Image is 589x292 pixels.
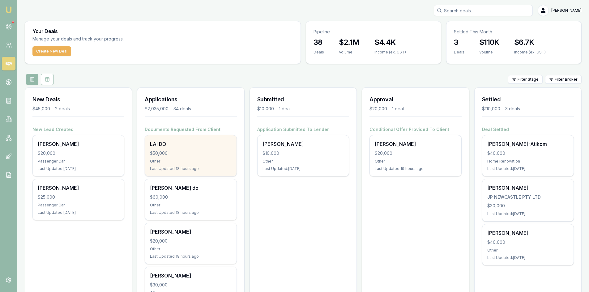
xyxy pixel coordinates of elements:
[5,6,12,14] img: emu-icon-u.png
[150,159,231,164] div: Other
[487,239,569,245] div: $40,000
[38,140,119,148] div: [PERSON_NAME]
[150,247,231,252] div: Other
[38,210,119,215] div: Last Updated: [DATE]
[150,184,231,192] div: [PERSON_NAME] do
[150,140,231,148] div: LAI DO
[392,106,404,112] div: 1 deal
[505,106,520,112] div: 3 deals
[374,37,406,47] h3: $4.4K
[55,106,70,112] div: 2 deals
[454,37,464,47] h3: 3
[339,50,360,55] div: Volume
[38,203,119,208] div: Passenger Car
[487,229,569,237] div: [PERSON_NAME]
[487,203,569,209] div: $30,000
[262,166,344,171] div: Last Updated: [DATE]
[38,159,119,164] div: Passenger Car
[173,106,191,112] div: 34 deals
[454,29,574,35] p: Settled This Month
[32,46,71,56] button: Create New Deal
[482,95,574,104] h3: Settled
[514,37,546,47] h3: $6.7K
[32,29,293,34] h3: Your Deals
[38,150,119,156] div: $20,000
[375,140,456,148] div: [PERSON_NAME]
[369,126,461,133] h4: Conditional Offer Provided To Client
[279,106,291,112] div: 1 deal
[145,95,237,104] h3: Applications
[257,95,349,104] h3: Submitted
[487,140,569,148] div: [PERSON_NAME]-Atikom
[150,166,231,171] div: Last Updated: 18 hours ago
[369,106,387,112] div: $20,000
[369,95,461,104] h3: Approval
[479,37,499,47] h3: $110K
[38,194,119,200] div: $25,000
[32,106,50,112] div: $45,000
[314,29,433,35] p: Pipeline
[150,150,231,156] div: $50,000
[150,194,231,200] div: $60,000
[508,75,543,84] button: Filter Stage
[32,36,191,43] p: Manage your deals and track your progress.
[150,238,231,244] div: $20,000
[375,150,456,156] div: $20,000
[434,5,533,16] input: Search deals
[150,228,231,235] div: [PERSON_NAME]
[487,159,569,164] div: Home Renovation
[487,248,569,253] div: Other
[145,106,169,112] div: $2,035,000
[487,184,569,192] div: [PERSON_NAME]
[257,106,274,112] div: $10,000
[150,254,231,259] div: Last Updated: 18 hours ago
[487,150,569,156] div: $40,000
[150,282,231,288] div: $30,000
[150,272,231,279] div: [PERSON_NAME]
[145,126,237,133] h4: Documents Requested From Client
[487,211,569,216] div: Last Updated: [DATE]
[545,75,582,84] button: Filter Broker
[454,50,464,55] div: Deals
[375,159,456,164] div: Other
[551,8,582,13] span: [PERSON_NAME]
[487,194,569,200] div: JP NEWCASTLE PTY LTD
[314,37,324,47] h3: 38
[262,150,344,156] div: $10,000
[150,203,231,208] div: Other
[257,126,349,133] h4: Application Submitted To Lender
[38,184,119,192] div: [PERSON_NAME]
[38,166,119,171] div: Last Updated: [DATE]
[339,37,360,47] h3: $2.1M
[374,50,406,55] div: Income (ex. GST)
[518,77,539,82] span: Filter Stage
[262,159,344,164] div: Other
[514,50,546,55] div: Income (ex. GST)
[487,166,569,171] div: Last Updated: [DATE]
[32,126,124,133] h4: New Lead Created
[314,50,324,55] div: Deals
[375,166,456,171] div: Last Updated: 19 hours ago
[479,50,499,55] div: Volume
[150,210,231,215] div: Last Updated: 18 hours ago
[487,255,569,260] div: Last Updated: [DATE]
[482,106,500,112] div: $110,000
[482,126,574,133] h4: Deal Settled
[555,77,578,82] span: Filter Broker
[32,95,124,104] h3: New Deals
[262,140,344,148] div: [PERSON_NAME]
